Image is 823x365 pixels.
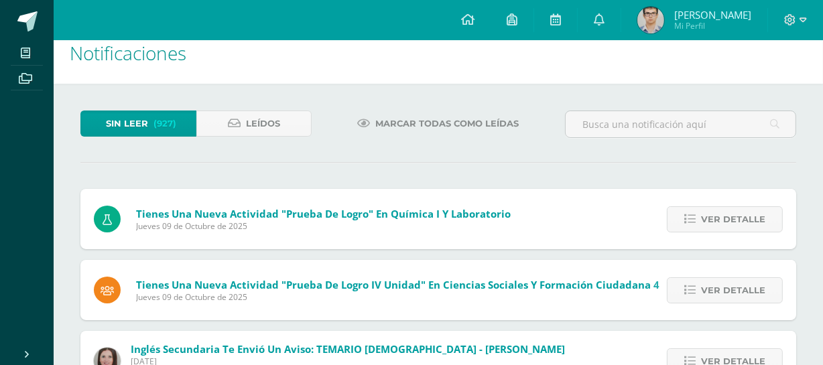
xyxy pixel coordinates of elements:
[674,8,751,21] span: [PERSON_NAME]
[375,111,519,136] span: Marcar todas como leídas
[70,40,186,66] span: Notificaciones
[153,111,176,136] span: (927)
[246,111,280,136] span: Leídos
[80,111,196,137] a: Sin leer(927)
[131,342,565,356] span: Inglés Secundaria te envió un aviso: TEMARIO [DEMOGRAPHIC_DATA] - [PERSON_NAME]
[566,111,796,137] input: Busca una notificación aquí
[136,207,511,220] span: Tienes una nueva actividad "Prueba de Logro" En Química I y Laboratorio
[106,111,148,136] span: Sin leer
[637,7,664,33] img: 1de70e548feb7aa986824b4cfbacfaf5.png
[701,207,765,232] span: Ver detalle
[136,291,659,303] span: Jueves 09 de Octubre de 2025
[136,220,511,232] span: Jueves 09 de Octubre de 2025
[701,278,765,303] span: Ver detalle
[340,111,535,137] a: Marcar todas como leídas
[136,278,659,291] span: Tienes una nueva actividad "Prueba de Logro IV Unidad" En Ciencias Sociales y Formación Ciudadana 4
[196,111,312,137] a: Leídos
[674,20,751,31] span: Mi Perfil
